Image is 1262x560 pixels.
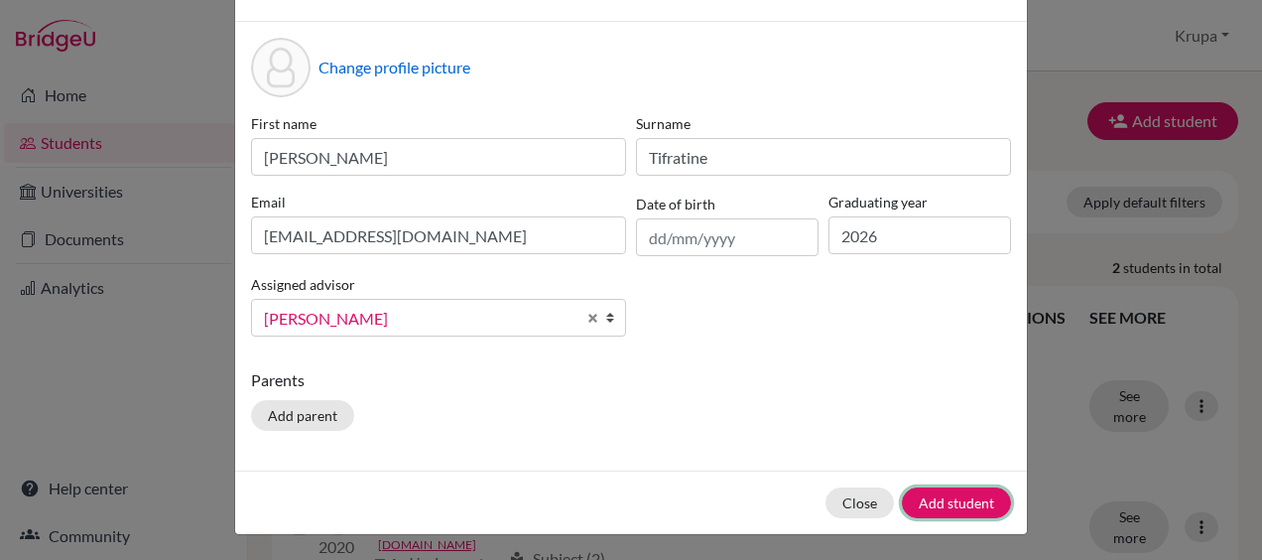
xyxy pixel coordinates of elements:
label: First name [251,113,626,134]
label: Graduating year [828,192,1011,212]
input: dd/mm/yyyy [636,218,819,256]
div: Profile picture [251,38,311,97]
label: Surname [636,113,1011,134]
label: Date of birth [636,194,715,214]
button: Add parent [251,400,354,431]
span: [PERSON_NAME] [264,306,575,332]
p: Parents [251,368,1011,392]
button: Add student [902,488,1011,518]
label: Email [251,192,626,212]
label: Assigned advisor [251,274,355,295]
button: Close [825,488,894,518]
